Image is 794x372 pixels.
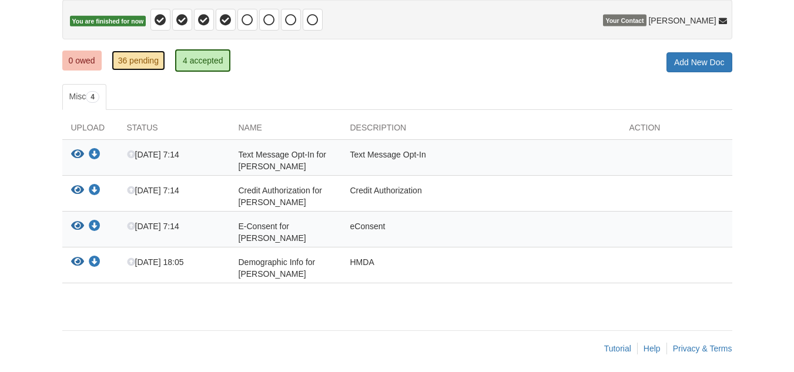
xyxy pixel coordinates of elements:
[71,220,84,233] button: View E-Consent for William Jackson
[621,122,732,139] div: Action
[175,49,231,72] a: 4 accepted
[603,15,646,26] span: Your Contact
[86,91,99,103] span: 4
[230,122,341,139] div: Name
[62,51,102,71] a: 0 owed
[62,84,106,110] a: Misc
[118,122,230,139] div: Status
[62,122,118,139] div: Upload
[70,16,146,27] span: You are finished for now
[648,15,716,26] span: [PERSON_NAME]
[666,52,732,72] a: Add New Doc
[604,344,631,353] a: Tutorial
[341,149,621,172] div: Text Message Opt-In
[127,222,179,231] span: [DATE] 7:14
[89,150,100,160] a: Download Text Message Opt-In for William Jackson
[341,185,621,208] div: Credit Authorization
[89,186,100,196] a: Download Credit Authorization for William Jackson
[71,149,84,161] button: View Text Message Opt-In for William Jackson
[341,122,621,139] div: Description
[239,186,322,207] span: Credit Authorization for [PERSON_NAME]
[71,256,84,269] button: View Demographic Info for William Jackson
[239,257,316,279] span: Demographic Info for [PERSON_NAME]
[239,150,326,171] span: Text Message Opt-In for [PERSON_NAME]
[112,51,165,71] a: 36 pending
[644,344,661,353] a: Help
[127,150,179,159] span: [DATE] 7:14
[341,220,621,244] div: eConsent
[239,222,306,243] span: E-Consent for [PERSON_NAME]
[71,185,84,197] button: View Credit Authorization for William Jackson
[341,256,621,280] div: HMDA
[673,344,732,353] a: Privacy & Terms
[127,257,184,267] span: [DATE] 18:05
[89,222,100,232] a: Download E-Consent for William Jackson
[127,186,179,195] span: [DATE] 7:14
[89,258,100,267] a: Download Demographic Info for William Jackson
